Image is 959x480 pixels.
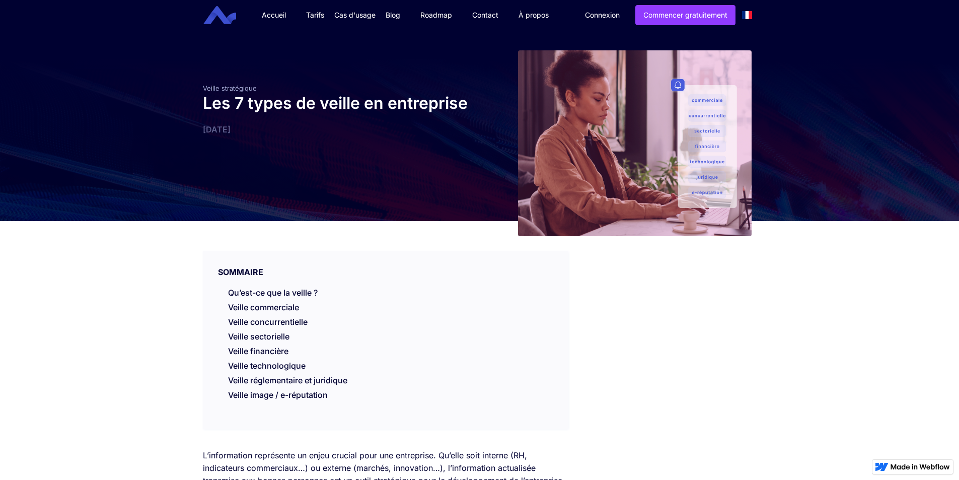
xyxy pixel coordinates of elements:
a: Veille image / e-réputation [228,390,328,405]
a: Qu’est-ce que la veille ? [228,288,318,298]
a: Veille sectorielle [228,331,289,341]
div: SOMMAIRE [203,251,569,278]
a: Commencer gratuitement [635,5,735,25]
a: Veille commerciale [228,302,299,312]
h1: Les 7 types de veille en entreprise [203,92,475,114]
a: Connexion [577,6,627,25]
a: Veille réglementaire et juridique [228,375,347,390]
a: Veille financière [228,346,288,361]
a: Veille technologique [228,361,306,376]
a: home [211,6,244,25]
div: [DATE] [203,124,475,134]
div: Cas d'usage [334,10,376,20]
div: Veille stratégique [203,84,475,92]
a: Veille concurrentielle [228,317,308,327]
img: Made in Webflow [891,464,950,470]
